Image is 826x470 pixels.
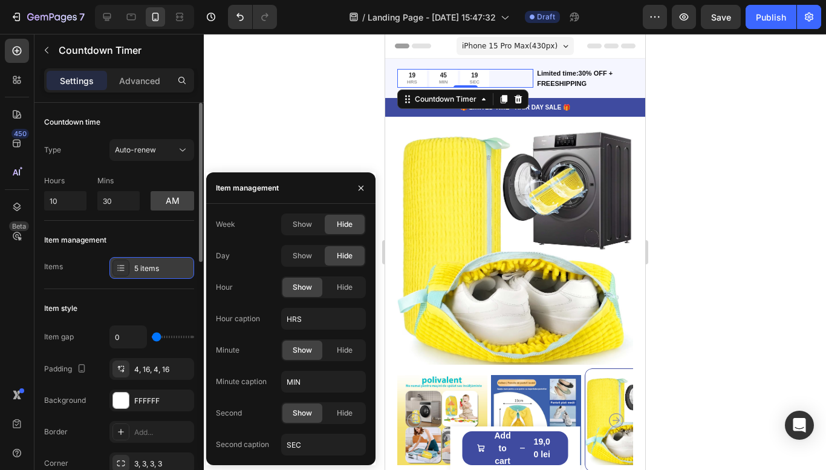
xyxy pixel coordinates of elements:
div: Type [44,145,61,155]
span: Landing Page - [DATE] 15:47:32 [368,11,496,24]
span: Show [293,250,312,261]
div: Undo/Redo [228,5,277,29]
iframe: Design area [385,34,645,470]
span: Show [293,219,312,230]
p: Mins [97,175,140,186]
div: Beta [9,221,29,231]
div: Second [216,408,242,419]
p: Countdown Timer [59,43,189,57]
div: Background [44,395,86,406]
div: Padding [44,361,89,377]
div: Second caption [216,439,269,450]
div: Item management [44,235,106,246]
div: Hour [216,282,233,293]
div: Item management [216,183,279,194]
p: Advanced [119,74,160,87]
p: Settings [60,74,94,87]
div: 5 items [134,263,191,274]
div: Publish [756,11,786,24]
div: Add... [134,427,191,438]
div: Minute caption [216,376,267,387]
div: Border [44,426,68,437]
span: Auto-renew [115,145,156,154]
div: Hour caption [216,313,260,324]
div: 4, 16, 4, 16 [134,364,191,375]
div: 450 [11,129,29,139]
span: / [362,11,365,24]
div: 3, 3, 3, 3 [134,459,191,469]
button: 7 [5,5,90,29]
span: Hide [337,219,353,230]
p: Hours [44,175,86,186]
span: Show [293,408,312,419]
button: am [151,191,194,211]
span: Hide [337,282,353,293]
div: Minute [216,345,239,356]
p: 7 [79,10,85,24]
input: Auto [110,326,146,348]
button: Publish [746,5,796,29]
span: Draft [537,11,555,22]
div: Items [44,261,63,272]
div: Day [216,250,230,261]
div: Item style [44,303,77,314]
span: Show [293,345,312,356]
div: Open Intercom Messenger [785,411,814,440]
div: Corner [44,458,68,469]
span: Show [293,282,312,293]
span: Hide [337,250,353,261]
div: Countdown time [44,117,100,128]
div: FFFFFF [134,396,191,406]
button: Save [701,5,741,29]
span: Save [711,12,731,22]
span: Hide [337,408,353,419]
div: Week [216,219,235,230]
div: Item gap [44,331,74,342]
span: Hide [337,345,353,356]
button: Auto-renew [109,139,194,161]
